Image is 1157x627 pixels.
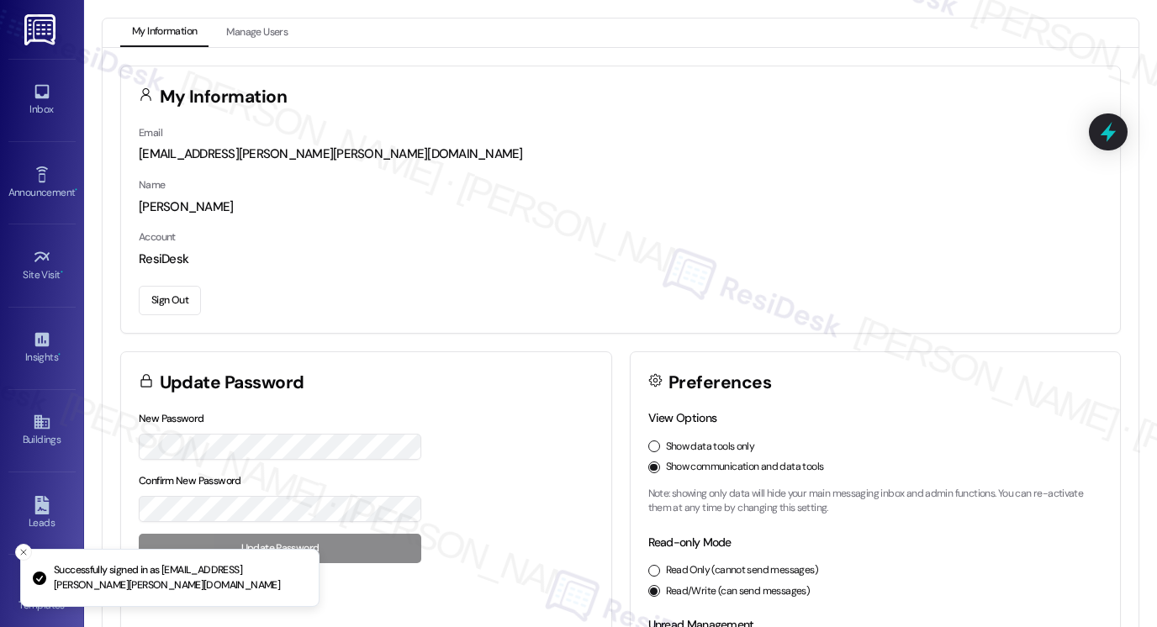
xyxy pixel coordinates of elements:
[666,440,755,455] label: Show data tools only
[666,584,811,599] label: Read/Write (can send messages)
[160,374,304,392] h3: Update Password
[8,325,76,371] a: Insights •
[139,250,1102,268] div: ResiDesk
[139,145,1102,163] div: [EMAIL_ADDRESS][PERSON_NAME][PERSON_NAME][DOMAIN_NAME]
[61,266,63,278] span: •
[648,535,732,550] label: Read-only Mode
[648,410,717,425] label: View Options
[139,198,1102,216] div: [PERSON_NAME]
[666,563,818,578] label: Read Only (cannot send messages)
[75,184,77,196] span: •
[8,491,76,536] a: Leads
[139,286,201,315] button: Sign Out
[120,18,209,47] button: My Information
[24,14,59,45] img: ResiDesk Logo
[139,126,162,140] label: Email
[15,544,32,561] button: Close toast
[139,474,241,487] label: Confirm New Password
[160,88,288,106] h3: My Information
[54,563,305,593] p: Successfully signed in as [EMAIL_ADDRESS][PERSON_NAME][PERSON_NAME][DOMAIN_NAME]
[648,487,1103,516] p: Note: showing only data will hide your main messaging inbox and admin functions. You can re-activ...
[139,178,166,192] label: Name
[666,460,824,475] label: Show communication and data tools
[8,77,76,123] a: Inbox
[139,412,204,425] label: New Password
[8,243,76,288] a: Site Visit •
[139,230,176,244] label: Account
[214,18,299,47] button: Manage Users
[668,374,771,392] h3: Preferences
[58,349,61,361] span: •
[8,573,76,619] a: Templates •
[8,408,76,453] a: Buildings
